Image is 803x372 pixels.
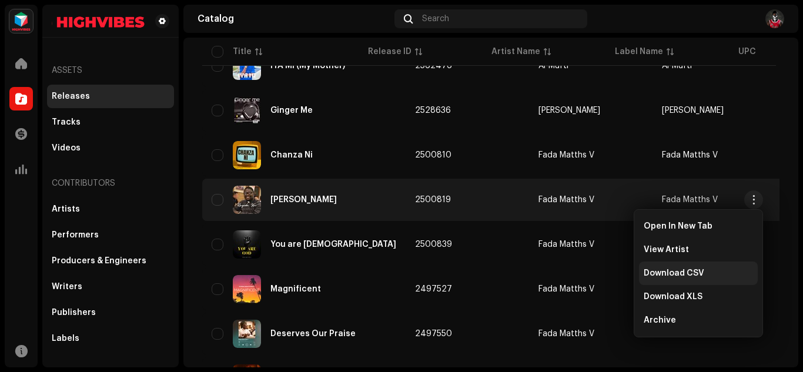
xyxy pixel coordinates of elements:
div: Publishers [52,308,96,317]
div: Fada Matths V [538,285,594,293]
span: Nichole [538,106,643,115]
div: You are God [270,240,396,249]
div: Artist Name [491,46,540,58]
span: 2497550 [415,330,452,338]
re-a-nav-header: Contributors [47,169,174,197]
div: Ginger Me [270,106,313,115]
span: Open In New Tab [644,222,712,231]
span: Archive [644,316,676,325]
div: Al-Mufti [538,62,568,70]
div: Release ID [368,46,411,58]
img: 223a95b9-d2f2-41d2-a59c-64d632c49368 [233,96,261,125]
div: Fada Matths V [538,151,594,159]
img: 57bf74c6-7f8d-4c73-8a2f-11e2ebc0bc1b [233,320,261,348]
div: Producers & Engineers [52,256,146,266]
img: 8ecc00d9-50a2-4462-a7c8-68058db2b056 [233,230,261,259]
re-m-nav-item: Releases [47,85,174,108]
img: 6ce0f8c6-3b26-4790-b79d-4295e11b59f2 [233,186,261,214]
span: 2500819 [415,196,451,204]
div: Fada Matths V [538,196,594,204]
span: Fada Matths V [538,151,643,159]
div: Rayuda Kai [270,196,337,204]
div: Fada Matths V [538,330,594,338]
re-m-nav-item: Publishers [47,301,174,324]
span: 2562476 [415,62,452,70]
span: Nichole [662,106,724,115]
span: Fada Matths V [538,285,643,293]
div: Title [233,46,252,58]
span: Fada Matths V [662,196,718,204]
img: 6b83c39b-f6c2-483c-86aa-b3158ce9fd6b [765,9,784,28]
re-m-nav-item: Tracks [47,110,174,134]
span: 2500839 [415,240,452,249]
div: Tracks [52,118,81,127]
div: Labels [52,334,79,343]
span: Al-Mufti [538,62,643,70]
span: View Artist [644,245,689,254]
re-m-nav-item: Writers [47,275,174,299]
span: Al-Mufti [662,62,692,70]
re-m-nav-item: Performers [47,223,174,247]
span: Fada Matths V [538,240,643,249]
re-a-nav-header: Assets [47,56,174,85]
div: Releases [52,92,90,101]
span: Fada Matths V [662,151,718,159]
div: Videos [52,143,81,153]
span: Download CSV [644,269,704,278]
img: 64965a3e-7a21-4959-ad9e-d8db3b50ebb3 [233,275,261,303]
div: Writers [52,282,82,291]
img: 1edfd769-b219-45ea-a6d1-4deab1584a58 [233,141,261,169]
div: Fada Matths V [538,240,594,249]
div: Chanza Ni [270,151,313,159]
div: Artists [52,205,80,214]
div: Label Name [615,46,663,58]
span: 2500810 [415,151,451,159]
img: b5b9ba1c-c825-41b0-bc7f-7105e436ed8d [233,52,261,80]
img: d4093022-bcd4-44a3-a5aa-2cc358ba159b [52,14,150,28]
span: Search [422,14,449,24]
img: feab3aad-9b62-475c-8caf-26f15a9573ee [9,9,33,33]
div: Deserves Our Praise [270,330,356,338]
re-m-nav-item: Videos [47,136,174,160]
re-m-nav-item: Artists [47,197,174,221]
div: IYA MI (My Mother) [270,62,345,70]
span: Fada Matths V [538,196,643,204]
span: Download XLS [644,292,702,301]
span: 2528636 [415,106,451,115]
div: Performers [52,230,99,240]
span: 2497527 [415,285,452,293]
re-m-nav-item: Producers & Engineers [47,249,174,273]
div: [PERSON_NAME] [538,106,600,115]
re-m-nav-item: Labels [47,327,174,350]
div: Magnificent [270,285,321,293]
div: Catalog [198,14,390,24]
span: Fada Matths V [538,330,643,338]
